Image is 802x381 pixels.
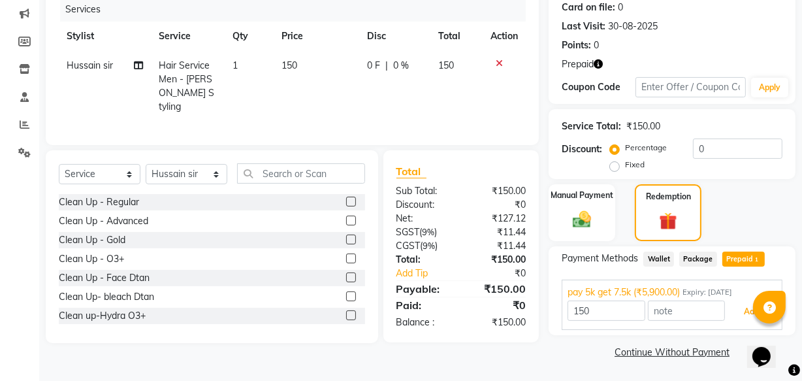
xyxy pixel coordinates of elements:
[233,59,238,71] span: 1
[387,198,461,212] div: Discount:
[387,316,461,329] div: Balance :
[747,329,789,368] iframe: chat widget
[461,239,536,253] div: ₹11.44
[387,281,461,297] div: Payable:
[225,22,274,51] th: Qty
[551,346,793,359] a: Continue Without Payment
[59,214,148,228] div: Clean Up - Advanced
[59,290,154,304] div: Clean Up- bleach Dtan
[59,271,150,285] div: Clean Up - Face Dtan
[682,287,732,298] span: Expiry: [DATE]
[387,225,461,239] div: ( )
[461,198,536,212] div: ₹0
[387,239,461,253] div: ( )
[648,301,725,321] input: note
[387,297,461,313] div: Paid:
[386,59,389,73] span: |
[59,195,139,209] div: Clean Up - Regular
[360,22,431,51] th: Disc
[562,39,591,52] div: Points:
[461,253,536,267] div: ₹150.00
[387,253,461,267] div: Total:
[461,297,536,313] div: ₹0
[568,286,680,299] span: pay 5k get 7.5k (₹5,900.00)
[562,252,638,265] span: Payment Methods
[67,59,113,71] span: Hussain sir
[635,77,746,97] input: Enter Offer / Coupon Code
[368,59,381,73] span: 0 F
[438,59,454,71] span: 150
[608,20,658,33] div: 30-08-2025
[568,301,645,321] input: Amount
[473,267,536,280] div: ₹0
[751,78,788,97] button: Apply
[562,20,605,33] div: Last Visit:
[461,281,536,297] div: ₹150.00
[562,142,602,156] div: Discount:
[59,233,125,247] div: Clean Up - Gold
[430,22,483,51] th: Total
[396,226,420,238] span: SGST
[59,252,124,266] div: Clean Up - O3+
[394,59,409,73] span: 0 %
[461,225,536,239] div: ₹11.44
[396,240,421,252] span: CGST
[646,191,691,203] label: Redemption
[151,22,225,51] th: Service
[461,184,536,198] div: ₹150.00
[396,165,426,178] span: Total
[237,163,365,184] input: Search or Scan
[423,227,435,237] span: 9%
[387,267,473,280] a: Add Tip
[728,301,775,323] button: Add
[483,22,526,51] th: Action
[562,80,635,94] div: Coupon Code
[159,59,214,112] span: Hair Service Men - [PERSON_NAME] Styling
[625,159,645,171] label: Fixed
[551,190,613,201] label: Manual Payment
[461,316,536,329] div: ₹150.00
[562,1,615,14] div: Card on file:
[59,22,151,51] th: Stylist
[618,1,623,14] div: 0
[567,209,597,231] img: _cash.svg
[274,22,360,51] th: Price
[562,58,594,71] span: Prepaid
[562,120,621,133] div: Service Total:
[387,184,461,198] div: Sub Total:
[281,59,297,71] span: 150
[59,309,146,323] div: Clean up-Hydra O3+
[461,212,536,225] div: ₹127.12
[654,210,682,232] img: _gift.svg
[625,142,667,154] label: Percentage
[594,39,599,52] div: 0
[722,252,765,267] span: Prepaid
[387,212,461,225] div: Net:
[679,252,717,267] span: Package
[423,240,436,251] span: 9%
[626,120,660,133] div: ₹150.00
[643,252,674,267] span: Wallet
[753,256,760,264] span: 1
